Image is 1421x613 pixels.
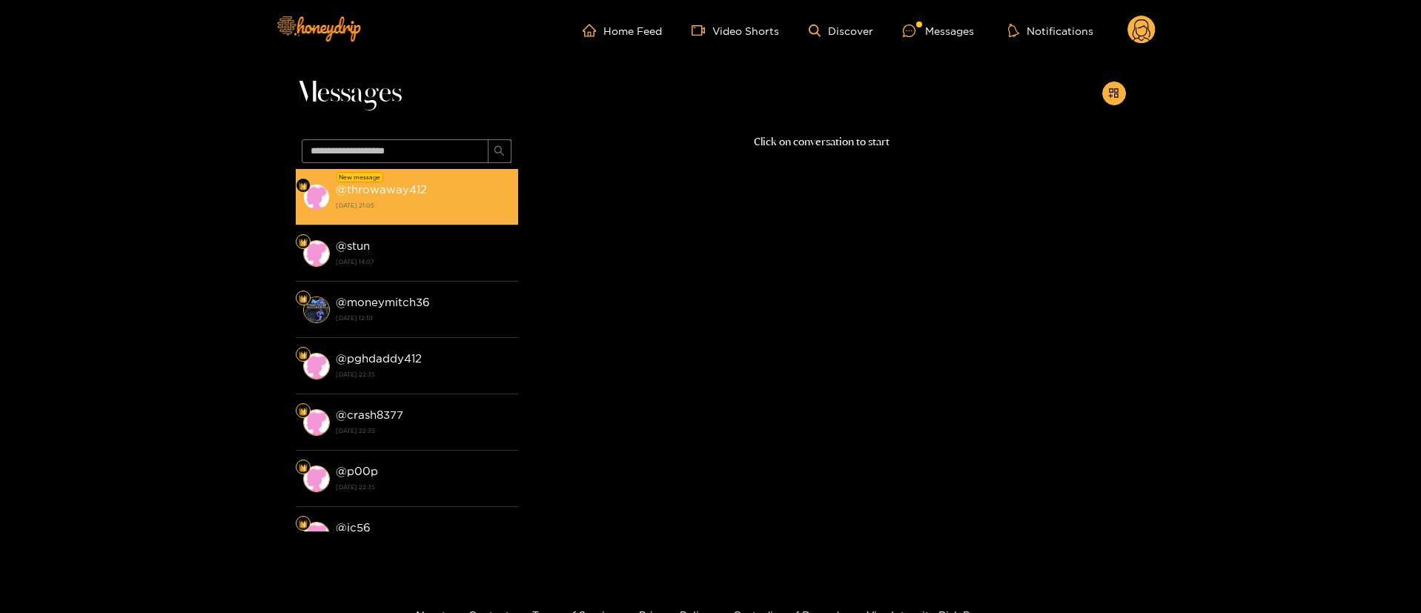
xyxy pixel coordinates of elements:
[336,352,422,365] strong: @ pghdaddy412
[336,424,511,437] strong: [DATE] 22:35
[336,255,511,268] strong: [DATE] 14:07
[903,22,974,39] div: Messages
[336,311,511,325] strong: [DATE] 12:10
[299,294,308,303] img: Fan Level
[583,24,662,37] a: Home Feed
[336,408,403,421] strong: @ crash8377
[299,182,308,190] img: Fan Level
[299,520,308,528] img: Fan Level
[303,522,330,549] img: conversation
[518,133,1126,150] p: Click on conversation to start
[303,409,330,436] img: conversation
[303,465,330,492] img: conversation
[299,463,308,472] img: Fan Level
[809,24,873,37] a: Discover
[303,240,330,267] img: conversation
[494,145,505,158] span: search
[303,296,330,323] img: conversation
[336,183,427,196] strong: @ throwaway412
[1108,87,1119,100] span: appstore-add
[296,76,402,111] span: Messages
[336,239,370,252] strong: @ stun
[488,139,511,163] button: search
[583,24,603,37] span: home
[303,184,330,211] img: conversation
[692,24,779,37] a: Video Shorts
[299,238,308,247] img: Fan Level
[336,521,371,534] strong: @ jc56
[1004,23,1098,38] button: Notifications
[303,353,330,380] img: conversation
[336,199,511,212] strong: [DATE] 21:05
[336,296,430,308] strong: @ moneymitch36
[336,368,511,381] strong: [DATE] 22:35
[299,407,308,416] img: Fan Level
[1102,82,1126,105] button: appstore-add
[336,480,511,494] strong: [DATE] 22:35
[299,351,308,359] img: Fan Level
[336,465,378,477] strong: @ p00p
[337,172,383,182] div: New message
[692,24,712,37] span: video-camera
